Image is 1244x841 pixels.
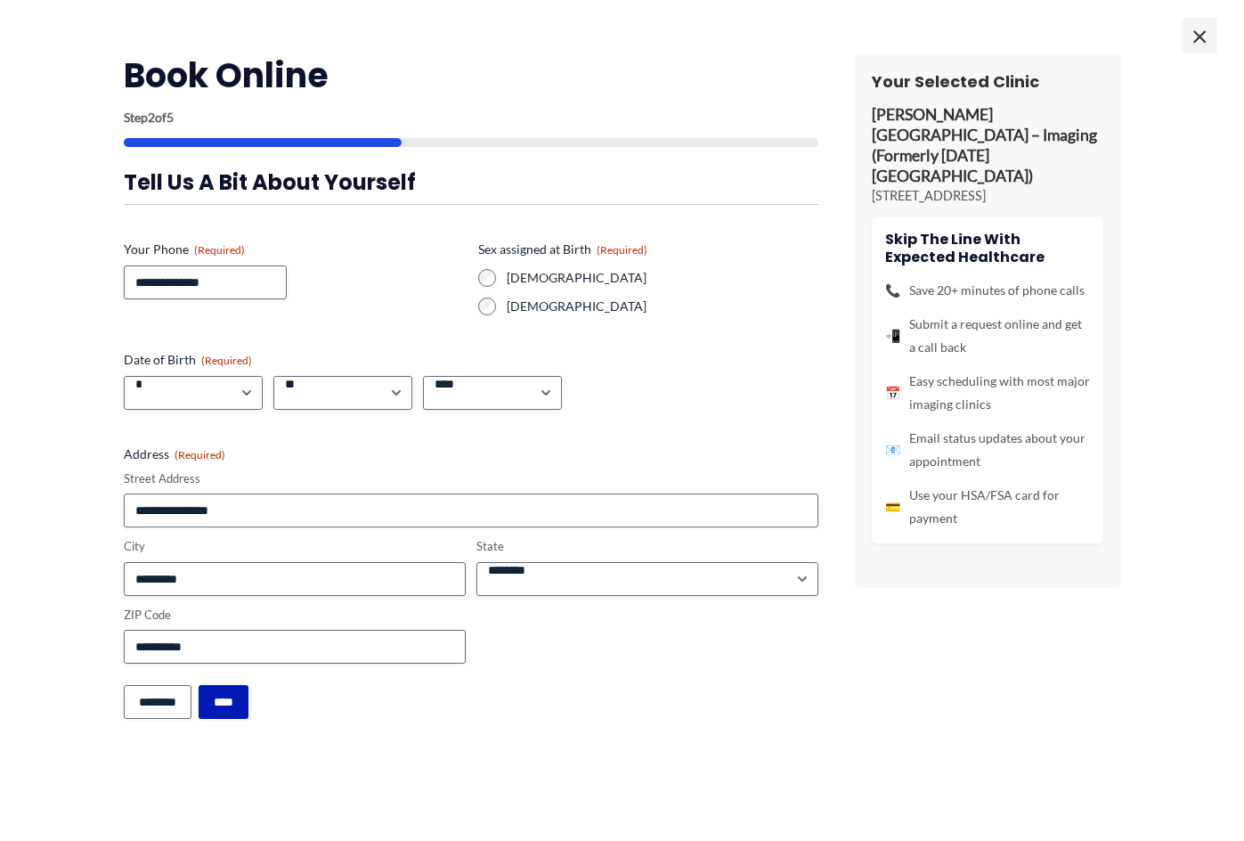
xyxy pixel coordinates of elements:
[885,279,1090,302] li: Save 20+ minutes of phone calls
[885,231,1090,265] h4: Skip the line with Expected Healthcare
[194,243,245,257] span: (Required)
[124,53,818,97] h2: Book Online
[885,370,1090,416] li: Easy scheduling with most major imaging clinics
[1182,18,1217,53] span: ×
[885,324,900,347] span: 📲
[124,241,464,258] label: Your Phone
[124,607,466,624] label: ZIP Code
[124,470,818,487] label: Street Address
[167,110,174,125] span: 5
[872,187,1103,205] p: [STREET_ADDRESS]
[478,241,647,258] legend: Sex assigned at Birth
[885,427,1090,473] li: Email status updates about your appointment
[124,445,225,463] legend: Address
[885,484,1090,530] li: Use your HSA/FSA card for payment
[597,243,647,257] span: (Required)
[885,381,900,404] span: 📅
[872,71,1103,92] h3: Your Selected Clinic
[507,269,818,287] label: [DEMOGRAPHIC_DATA]
[885,279,900,302] span: 📞
[885,438,900,461] span: 📧
[124,351,252,369] legend: Date of Birth
[175,448,225,461] span: (Required)
[201,354,252,367] span: (Required)
[124,168,818,196] h3: Tell us a bit about yourself
[507,298,818,315] label: [DEMOGRAPHIC_DATA]
[885,313,1090,359] li: Submit a request online and get a call back
[148,110,155,125] span: 2
[124,538,466,555] label: City
[476,538,818,555] label: State
[885,495,900,518] span: 💳
[124,111,818,124] p: Step of
[872,105,1103,186] p: [PERSON_NAME] [GEOGRAPHIC_DATA] – Imaging (Formerly [DATE] [GEOGRAPHIC_DATA])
